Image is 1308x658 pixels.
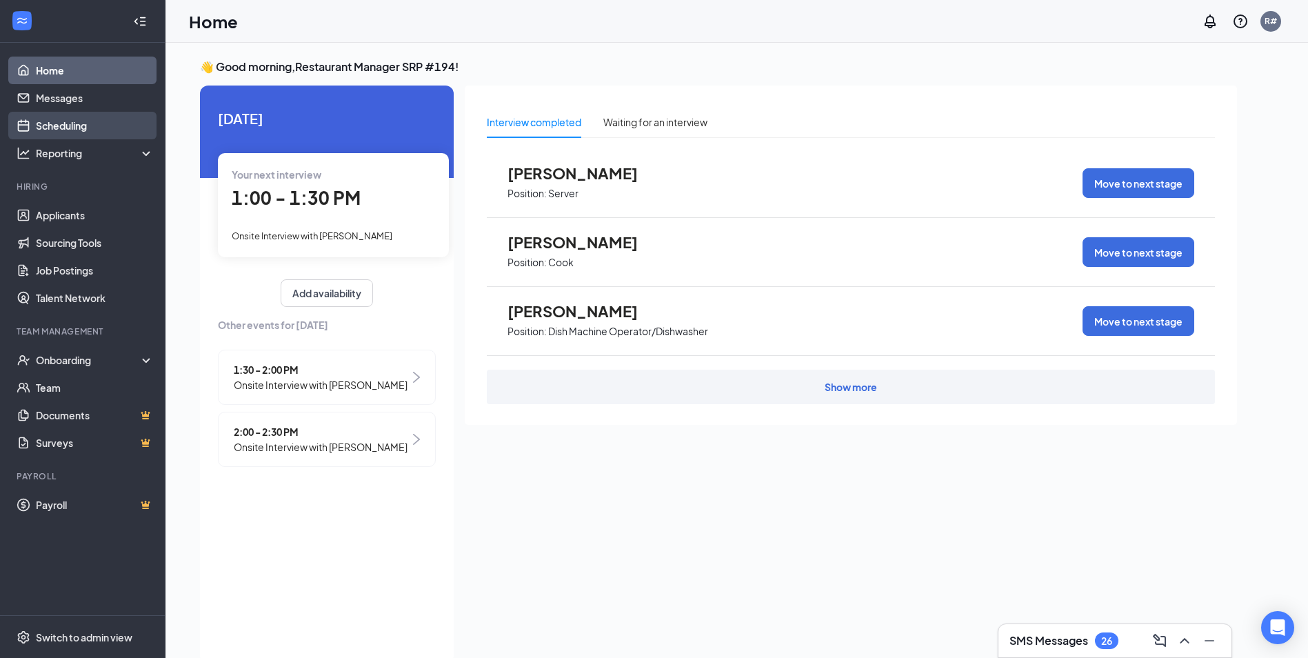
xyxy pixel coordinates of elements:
[1198,630,1220,652] button: Minimize
[218,317,436,332] span: Other events for [DATE]
[1176,632,1193,649] svg: ChevronUp
[17,146,30,160] svg: Analysis
[507,256,547,269] p: Position:
[218,108,436,129] span: [DATE]
[1083,306,1194,336] button: Move to next stage
[1201,632,1218,649] svg: Minimize
[36,112,154,139] a: Scheduling
[1174,630,1196,652] button: ChevronUp
[1202,13,1218,30] svg: Notifications
[36,491,154,519] a: PayrollCrown
[234,424,408,439] span: 2:00 - 2:30 PM
[507,302,659,320] span: [PERSON_NAME]
[36,401,154,429] a: DocumentsCrown
[17,630,30,644] svg: Settings
[133,14,147,28] svg: Collapse
[234,362,408,377] span: 1:30 - 2:00 PM
[507,187,547,200] p: Position:
[548,256,574,269] p: Cook
[36,374,154,401] a: Team
[36,201,154,229] a: Applicants
[36,57,154,84] a: Home
[1083,237,1194,267] button: Move to next stage
[36,257,154,284] a: Job Postings
[36,429,154,457] a: SurveysCrown
[548,325,708,338] p: Dish Machine Operator/Dishwasher
[281,279,373,307] button: Add availability
[36,284,154,312] a: Talent Network
[1261,611,1294,644] div: Open Intercom Messenger
[1101,635,1112,647] div: 26
[17,326,151,337] div: Team Management
[1149,630,1171,652] button: ComposeMessage
[17,353,30,367] svg: UserCheck
[232,186,361,209] span: 1:00 - 1:30 PM
[17,181,151,192] div: Hiring
[603,114,707,130] div: Waiting for an interview
[36,353,142,367] div: Onboarding
[17,470,151,482] div: Payroll
[548,187,578,200] p: Server
[1151,632,1168,649] svg: ComposeMessage
[234,439,408,455] span: Onsite Interview with [PERSON_NAME]
[1009,633,1088,648] h3: SMS Messages
[232,230,392,241] span: Onsite Interview with [PERSON_NAME]
[1265,15,1277,27] div: R#
[232,168,321,181] span: Your next interview
[507,164,659,182] span: [PERSON_NAME]
[507,233,659,251] span: [PERSON_NAME]
[36,146,154,160] div: Reporting
[15,14,29,28] svg: WorkstreamLogo
[487,114,581,130] div: Interview completed
[507,325,547,338] p: Position:
[1083,168,1194,198] button: Move to next stage
[234,377,408,392] span: Onsite Interview with [PERSON_NAME]
[1232,13,1249,30] svg: QuestionInfo
[200,59,1237,74] h3: 👋 Good morning, Restaurant Manager SRP #194 !
[36,84,154,112] a: Messages
[36,630,132,644] div: Switch to admin view
[189,10,238,33] h1: Home
[825,380,877,394] div: Show more
[36,229,154,257] a: Sourcing Tools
